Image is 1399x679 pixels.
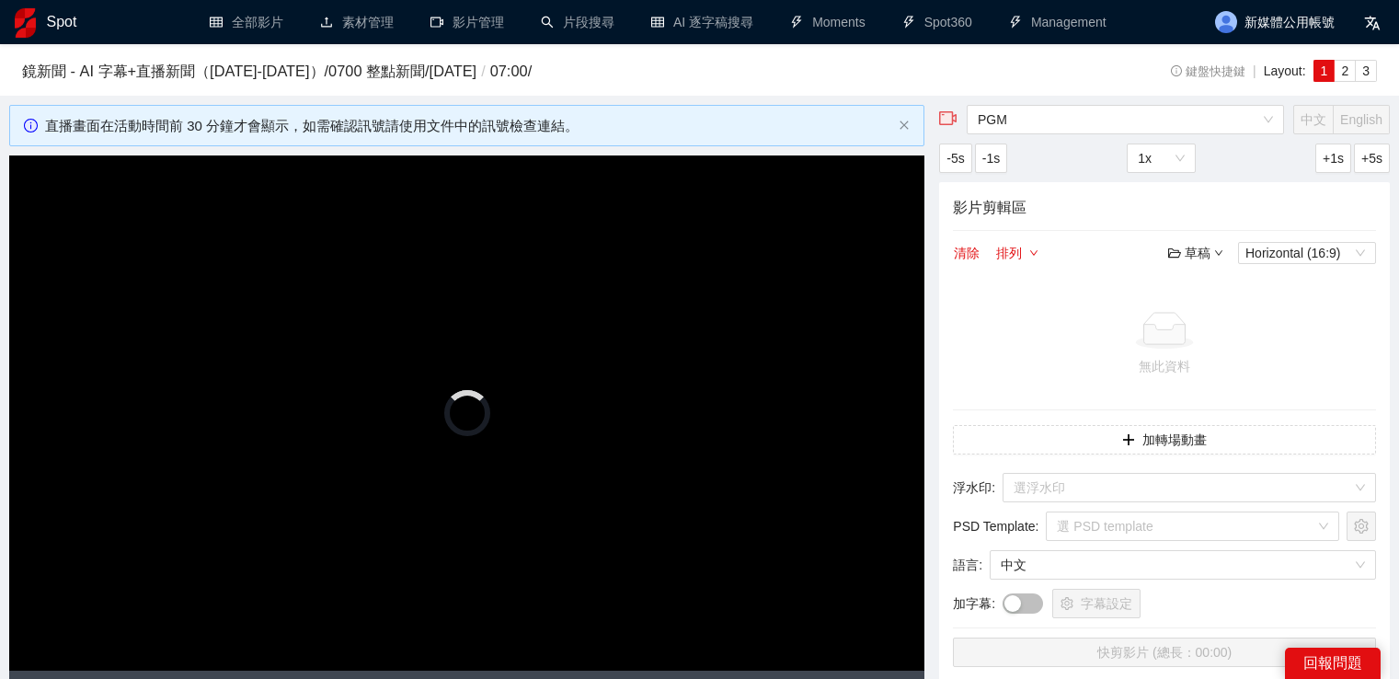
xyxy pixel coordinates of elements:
button: +5s [1354,144,1390,173]
span: 語言 : [953,555,982,575]
span: 加字幕 : [953,593,995,614]
span: down [1029,248,1038,259]
a: search片段搜尋 [541,15,614,29]
span: 鍵盤快捷鍵 [1171,65,1245,78]
h3: 鏡新聞 - AI 字幕+直播新聞（[DATE]-[DATE]） / 0700 整點新聞 / [DATE] 07:00 / [22,60,1073,84]
span: Horizontal (16:9) [1245,243,1369,263]
button: plus加轉場動畫 [953,425,1376,455]
div: 無此資料 [960,356,1369,376]
span: PGM [978,106,1273,133]
span: 浮水印 : [953,478,995,498]
button: 排列down [995,242,1039,264]
span: 中文 [1001,551,1365,579]
span: folder-open [1168,247,1181,259]
span: down [1214,248,1223,258]
img: logo [15,8,36,38]
button: -1s [975,144,1007,173]
button: -5s [939,144,971,173]
a: thunderboltMoments [790,15,866,29]
span: English [1340,112,1382,127]
button: 快剪影片 (總長：00:00) [953,638,1376,667]
img: avatar [1215,11,1237,33]
span: close [899,120,910,131]
span: / [476,63,490,79]
button: close [899,120,910,132]
button: setting [1347,512,1376,541]
div: 草稿 [1168,243,1223,263]
span: +5s [1361,148,1382,168]
span: info-circle [24,119,38,132]
a: thunderboltManagement [1009,15,1107,29]
button: 清除 [953,242,980,264]
span: | [1253,63,1256,78]
button: +1s [1315,144,1351,173]
button: setting字幕設定 [1052,589,1141,618]
div: 回報問題 [1285,648,1381,679]
div: Video Player [9,155,924,671]
span: PSD Template : [953,516,1038,536]
span: 3 [1362,63,1370,78]
h4: 影片剪輯區 [953,196,1376,219]
span: 1 [1321,63,1328,78]
span: Layout: [1264,63,1306,78]
span: +1s [1323,148,1344,168]
span: info-circle [1171,65,1183,77]
div: 直播畫面在活動時間前 30 分鐘才會顯示，如需確認訊號請使用文件中的訊號檢查連結。 [45,115,891,137]
span: -5s [946,148,964,168]
a: upload素材管理 [320,15,394,29]
a: table全部影片 [210,15,283,29]
span: -1s [982,148,1000,168]
span: 2 [1341,63,1348,78]
span: 中文 [1301,112,1326,127]
a: video-camera影片管理 [430,15,504,29]
span: 1x [1138,144,1185,172]
span: plus [1122,433,1135,448]
span: video-camera [939,109,958,128]
a: tableAI 逐字稿搜尋 [651,15,753,29]
a: thunderboltSpot360 [902,15,972,29]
